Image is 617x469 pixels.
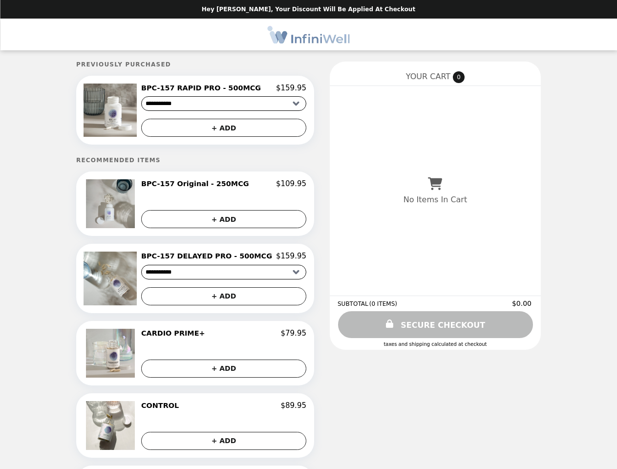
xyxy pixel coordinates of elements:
[141,432,306,450] button: + ADD
[141,329,209,338] h2: CARDIO PRIME+
[276,179,306,188] p: $109.95
[141,360,306,378] button: + ADD
[141,119,306,137] button: + ADD
[406,72,450,81] span: YOUR CART
[141,287,306,305] button: + ADD
[141,210,306,228] button: + ADD
[84,252,139,305] img: BPC-157 DELAYED PRO - 500MCG
[202,6,415,13] p: Hey [PERSON_NAME], your discount will be applied at checkout
[280,329,306,338] p: $79.95
[76,157,314,164] h5: Recommended Items
[141,84,265,92] h2: BPC-157 RAPID PRO - 500MCG
[276,84,306,92] p: $159.95
[268,24,350,44] img: Brand Logo
[404,195,467,204] p: No Items In Cart
[84,84,139,137] img: BPC-157 RAPID PRO - 500MCG
[280,401,306,410] p: $89.95
[86,329,137,378] img: CARDIO PRIME+
[141,265,306,279] select: Select a product variant
[141,401,183,410] h2: CONTROL
[338,300,369,307] span: SUBTOTAL
[76,61,314,68] h5: Previously Purchased
[338,341,533,347] div: Taxes and Shipping calculated at checkout
[86,401,137,450] img: CONTROL
[512,299,533,307] span: $0.00
[141,252,276,260] h2: BPC-157 DELAYED PRO - 500MCG
[369,300,397,307] span: ( 0 ITEMS )
[141,179,253,188] h2: BPC-157 Original - 250MCG
[141,96,306,111] select: Select a product variant
[453,71,465,83] span: 0
[276,252,306,260] p: $159.95
[86,179,137,228] img: BPC-157 Original - 250MCG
